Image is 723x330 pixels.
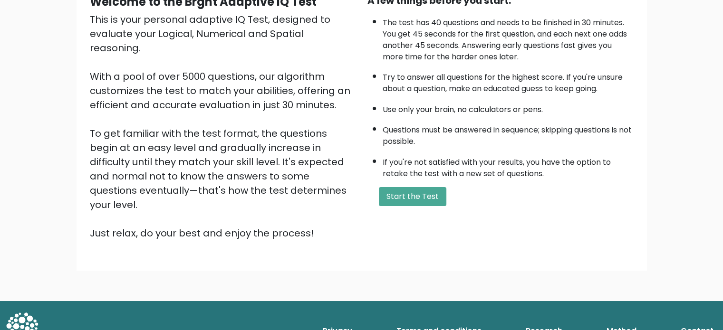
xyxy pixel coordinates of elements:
li: Try to answer all questions for the highest score. If you're unsure about a question, make an edu... [383,67,634,94]
button: Start the Test [379,187,446,206]
li: If you're not satisfied with your results, you have the option to retake the test with a new set ... [383,152,634,179]
div: This is your personal adaptive IQ Test, designed to evaluate your Logical, Numerical and Spatial ... [90,12,356,240]
li: Questions must be answered in sequence; skipping questions is not possible. [383,120,634,147]
li: Use only your brain, no calculators or pens. [383,99,634,115]
li: The test has 40 questions and needs to be finished in 30 minutes. You get 45 seconds for the firs... [383,12,634,63]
